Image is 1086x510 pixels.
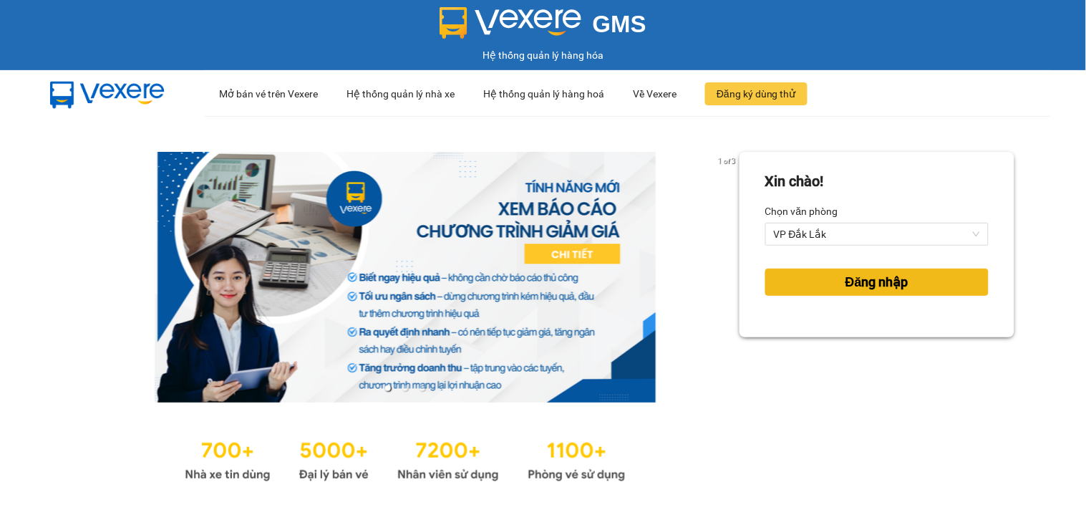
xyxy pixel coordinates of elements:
a: GMS [440,21,646,33]
div: Về Vexere [633,71,677,117]
button: Đăng ký dùng thử [705,82,808,105]
span: GMS [593,11,646,37]
img: Statistics.png [185,431,626,486]
img: mbUUG5Q.png [36,70,179,117]
li: slide item 3 [420,385,425,391]
label: Chọn văn phòng [765,200,838,223]
span: Đăng nhập [845,272,908,292]
button: previous slide / item [72,152,92,403]
span: Đăng ký dùng thử [717,86,796,102]
div: Hệ thống quản lý hàng hoá [483,71,604,117]
div: Hệ thống quản lý nhà xe [346,71,455,117]
li: slide item 1 [385,385,391,391]
div: Xin chào! [765,170,824,193]
div: Mở bán vé trên Vexere [219,71,318,117]
span: VP Đắk Lắk [774,223,980,245]
button: next slide / item [719,152,740,403]
img: logo 2 [440,7,581,39]
button: Đăng nhập [765,269,989,296]
div: Hệ thống quản lý hàng hóa [4,47,1082,63]
li: slide item 2 [402,385,408,391]
p: 1 of 3 [714,152,740,170]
